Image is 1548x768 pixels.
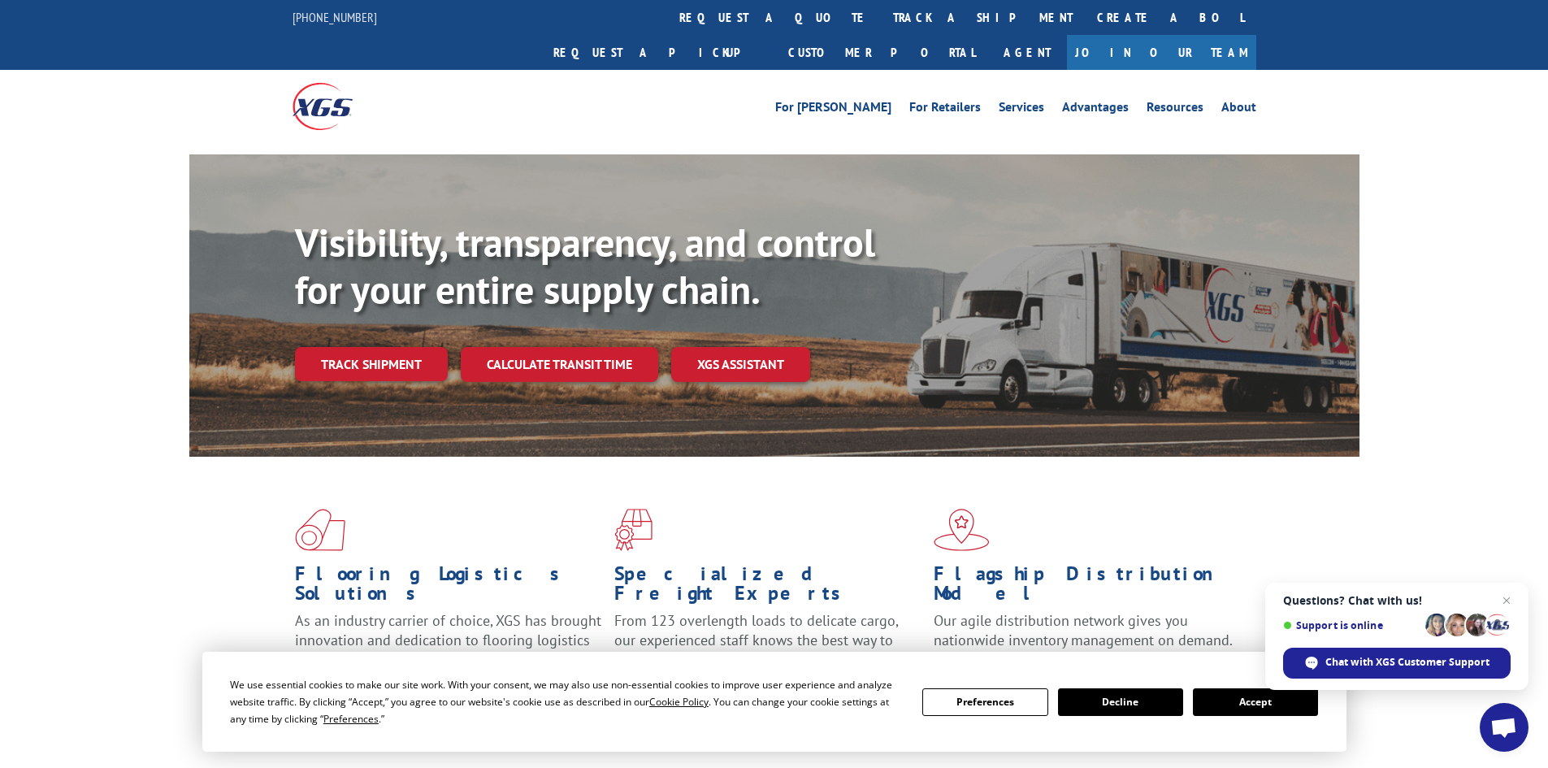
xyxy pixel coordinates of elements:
a: Join Our Team [1067,35,1256,70]
button: Accept [1193,688,1318,716]
a: XGS ASSISTANT [671,347,810,382]
button: Preferences [922,688,1047,716]
a: For Retailers [909,101,981,119]
span: Cookie Policy [649,695,709,709]
img: xgs-icon-focused-on-flooring-red [614,509,653,551]
div: We use essential cookies to make our site work. With your consent, we may also use non-essential ... [230,676,903,727]
span: Chat with XGS Customer Support [1283,648,1511,679]
a: Customer Portal [776,35,987,70]
span: Preferences [323,712,379,726]
a: Open chat [1480,703,1528,752]
img: xgs-icon-total-supply-chain-intelligence-red [295,509,345,551]
a: For [PERSON_NAME] [775,101,891,119]
h1: Specialized Freight Experts [614,564,921,611]
div: Cookie Consent Prompt [202,652,1346,752]
img: xgs-icon-flagship-distribution-model-red [934,509,990,551]
span: As an industry carrier of choice, XGS has brought innovation and dedication to flooring logistics... [295,611,601,669]
a: Agent [987,35,1067,70]
h1: Flooring Logistics Solutions [295,564,602,611]
span: Questions? Chat with us! [1283,594,1511,607]
h1: Flagship Distribution Model [934,564,1241,611]
a: Calculate transit time [461,347,658,382]
a: Advantages [1062,101,1129,119]
a: Request a pickup [541,35,776,70]
a: Resources [1147,101,1203,119]
a: Services [999,101,1044,119]
a: Track shipment [295,347,448,381]
p: From 123 overlength loads to delicate cargo, our experienced staff knows the best way to move you... [614,611,921,683]
a: About [1221,101,1256,119]
b: Visibility, transparency, and control for your entire supply chain. [295,217,875,315]
button: Decline [1058,688,1183,716]
a: [PHONE_NUMBER] [293,9,377,25]
span: Support is online [1283,619,1420,631]
span: Our agile distribution network gives you nationwide inventory management on demand. [934,611,1233,649]
span: Chat with XGS Customer Support [1325,655,1489,670]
